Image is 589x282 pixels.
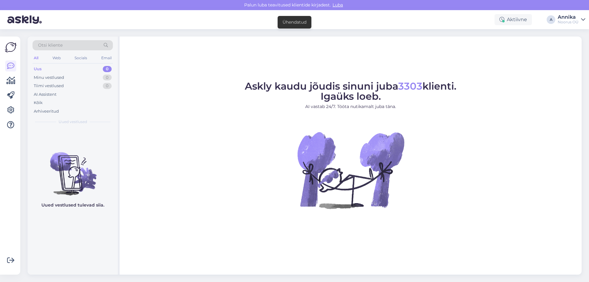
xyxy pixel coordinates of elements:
[558,15,585,25] a: AnnikaNoorus OÜ
[33,54,40,62] div: All
[51,54,62,62] div: Web
[34,75,64,81] div: Minu vestlused
[245,80,456,102] span: Askly kaudu jõudis sinuni juba klienti. Igaüks loeb.
[41,202,104,208] p: Uued vestlused tulevad siia.
[5,41,17,53] img: Askly Logo
[495,14,532,25] div: Aktiivne
[558,20,579,25] div: Noorus OÜ
[398,80,422,92] span: 3303
[103,75,112,81] div: 0
[34,100,43,106] div: Kõik
[34,91,56,98] div: AI Assistent
[283,19,306,25] div: Ühendatud
[28,141,118,196] img: No chats
[547,15,555,24] div: A
[73,54,88,62] div: Socials
[558,15,579,20] div: Annika
[331,2,345,8] span: Luba
[34,66,42,72] div: Uus
[103,83,112,89] div: 0
[295,115,406,225] img: No Chat active
[38,42,63,48] span: Otsi kliente
[34,108,59,114] div: Arhiveeritud
[103,66,112,72] div: 0
[34,83,64,89] div: Tiimi vestlused
[245,103,456,110] p: AI vastab 24/7. Tööta nutikamalt juba täna.
[59,119,87,125] span: Uued vestlused
[100,54,113,62] div: Email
